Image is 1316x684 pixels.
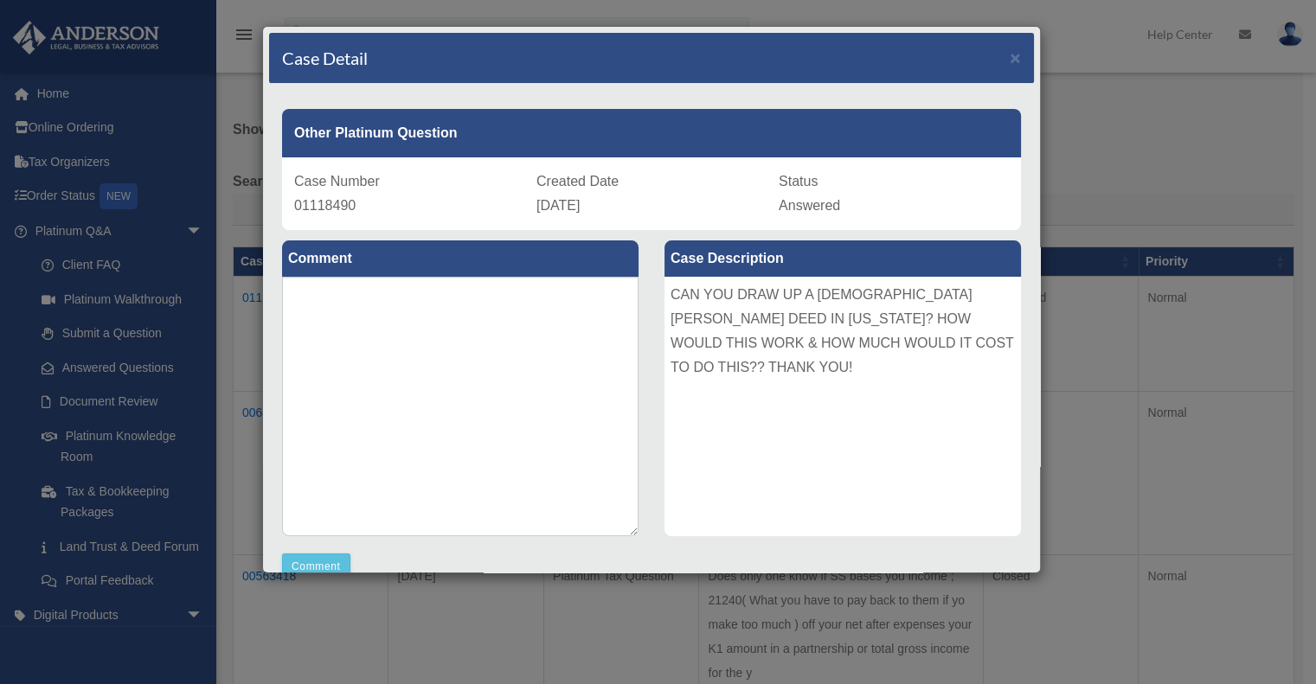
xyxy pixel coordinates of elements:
[779,174,818,189] span: Status
[664,277,1021,536] div: CAN YOU DRAW UP A [DEMOGRAPHIC_DATA] [PERSON_NAME] DEED IN [US_STATE]? HOW WOULD THIS WORK & HOW ...
[1010,48,1021,67] span: ×
[294,174,380,189] span: Case Number
[282,240,639,277] label: Comment
[282,553,350,579] button: Comment
[1010,48,1021,67] button: Close
[536,198,580,213] span: [DATE]
[536,174,619,189] span: Created Date
[779,198,840,213] span: Answered
[282,46,368,70] h4: Case Detail
[282,109,1021,157] div: Other Platinum Question
[664,240,1021,277] label: Case Description
[294,198,356,213] span: 01118490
